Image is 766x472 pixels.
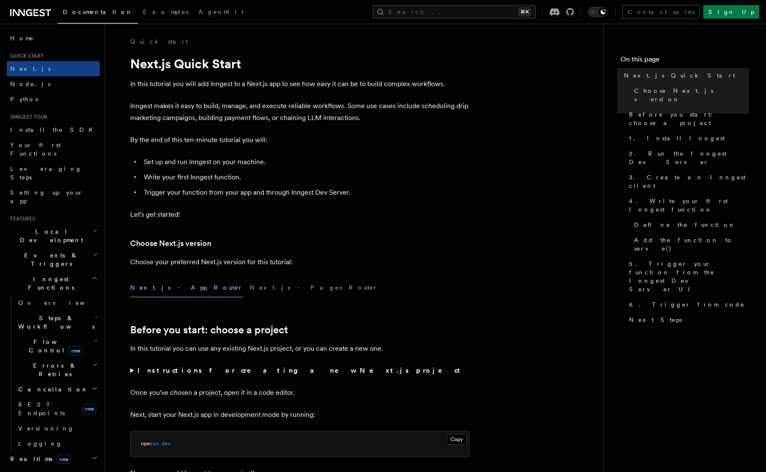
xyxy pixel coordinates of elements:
span: Versioning [18,425,74,432]
span: Home [10,34,34,42]
p: Choose your preferred Next.js version for this tutorial: [130,256,470,268]
span: 1. Install Inngest [629,134,725,142]
span: AgentKit [198,8,243,15]
a: 3. Create an Inngest client [626,170,749,193]
button: Next.js - App Router [130,278,243,297]
li: Trigger your function from your app and through Inngest Dev Server. [141,187,470,198]
span: Setting up your app [10,189,83,204]
button: Inngest Functions [7,271,100,295]
button: Local Development [7,224,100,248]
span: Python [10,96,41,103]
span: Cancellation [15,385,88,394]
span: new [57,455,71,464]
p: By the end of this ten-minute tutorial you will: [130,134,470,146]
p: In this tutorial you will add Inngest to a Next.js app to see how easy it can be to build complex... [130,78,470,90]
span: Errors & Retries [15,361,92,378]
span: Before you start: choose a project [629,110,749,127]
span: Quick start [7,53,44,59]
span: Node.js [10,81,50,87]
span: 4. Write your first Inngest function [629,197,749,214]
a: Setting up your app [7,185,100,209]
a: Define the function [631,217,749,232]
a: Leveraging Steps [7,161,100,185]
h4: On this page [621,54,749,68]
span: REST Endpoints [18,401,65,416]
span: Your first Functions [10,142,61,157]
span: 3. Create an Inngest client [629,173,749,190]
a: Versioning [15,421,100,436]
a: Add the function to serve() [631,232,749,256]
a: AgentKit [193,3,249,23]
span: Next.js [10,65,50,72]
span: Events & Triggers [7,251,92,268]
button: Search...⌘K [373,5,536,19]
li: Set up and run Inngest on your machine. [141,156,470,168]
a: Next Steps [626,312,749,327]
a: Contact sales [622,5,700,19]
span: Documentation [63,8,133,15]
button: Steps & Workflows [15,310,100,334]
span: Choose Next.js version [634,87,749,103]
span: Install the SDK [10,126,98,133]
span: Features [7,215,35,222]
p: Next, start your Next.js app in development mode by running: [130,409,470,421]
span: Leveraging Steps [10,165,82,181]
a: Your first Functions [7,137,100,161]
span: new [82,404,96,414]
span: Overview [18,299,106,306]
a: Quick start [130,37,188,46]
button: Copy [447,434,467,445]
a: 6. Trigger from code [626,297,749,312]
p: Let's get started! [130,209,470,221]
span: 5. Trigger your function from the Inngest Dev Server UI [629,260,749,293]
button: Events & Triggers [7,248,100,271]
a: Logging [15,436,100,451]
span: Examples [143,8,188,15]
button: Realtimenew [7,451,100,466]
span: Add the function to serve() [634,236,749,253]
a: Documentation [58,3,138,24]
span: Flow Control [15,338,93,355]
a: Overview [15,295,100,310]
span: dev [162,441,171,447]
span: 6. Trigger from code [629,300,745,309]
span: npm [141,441,150,447]
span: Steps & Workflows [15,314,95,331]
a: Choose Next.js version [631,83,749,107]
a: 5. Trigger your function from the Inngest Dev Server UI [626,256,749,297]
span: new [69,346,83,355]
button: Errors & Retries [15,358,100,382]
p: In this tutorial you can use any existing Next.js project, or you can create a new one. [130,343,470,355]
a: Python [7,92,100,107]
a: Node.js [7,76,100,92]
button: Cancellation [15,382,100,397]
span: Define the function [634,221,735,229]
p: Once you've chosen a project, open it in a code editor. [130,387,470,399]
a: Sign Up [703,5,759,19]
a: 2. Run the Inngest Dev Server [626,146,749,170]
a: Next.js Quick Start [621,68,749,83]
span: Inngest tour [7,114,48,120]
a: Examples [138,3,193,23]
div: Inngest Functions [7,295,100,451]
a: Before you start: choose a project [130,324,288,336]
button: Toggle dark mode [588,7,608,17]
a: 1. Install Inngest [626,131,749,146]
a: Next.js [7,61,100,76]
span: Local Development [7,227,92,244]
a: Choose Next.js version [130,237,211,249]
span: Next.js Quick Start [624,71,735,80]
span: Logging [18,440,62,447]
span: Next Steps [629,316,682,324]
strong: Instructions for creating a new Next.js project [137,366,464,374]
a: 4. Write your first Inngest function [626,193,749,217]
a: Install the SDK [7,122,100,137]
a: Home [7,31,100,46]
span: 2. Run the Inngest Dev Server [629,149,749,166]
h1: Next.js Quick Start [130,56,470,71]
li: Write your first Inngest function. [141,171,470,183]
button: Flow Controlnew [15,334,100,358]
span: Inngest Functions [7,275,92,292]
kbd: ⌘K [519,8,531,16]
button: Next.js - Pages Router [250,278,378,297]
